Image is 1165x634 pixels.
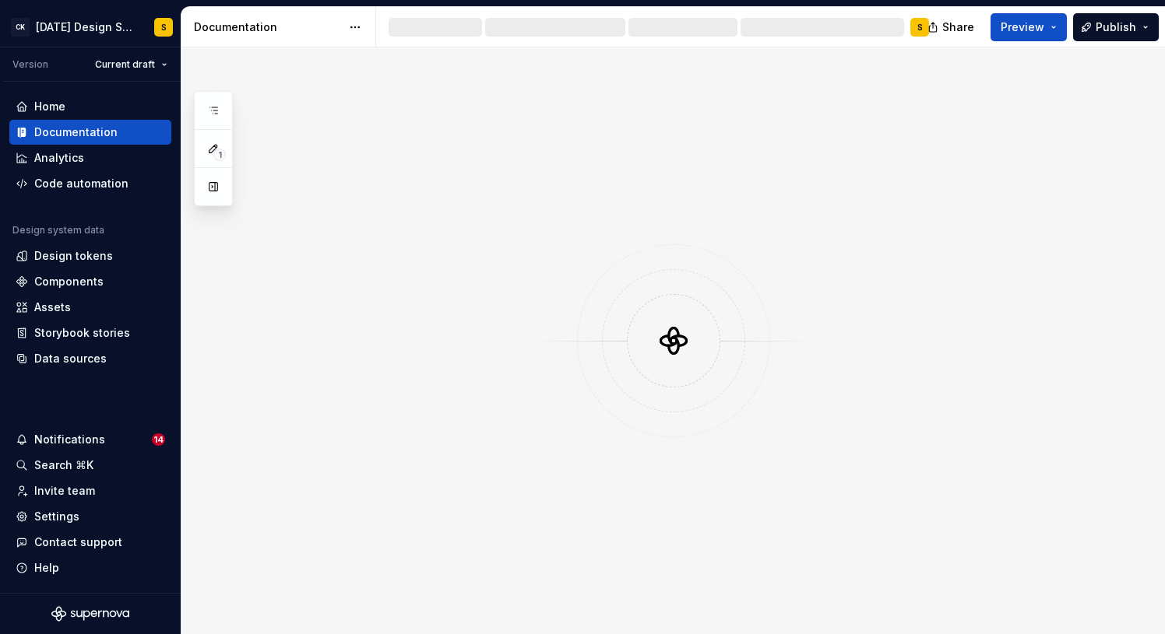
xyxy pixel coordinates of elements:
div: [DATE] Design System [36,19,136,35]
div: S [917,21,923,33]
div: Code automation [34,176,128,191]
div: Notifications [34,432,105,447]
div: Data sources [34,351,107,366]
div: Documentation [194,19,341,35]
div: Analytics [34,150,84,166]
button: Help [9,555,171,580]
div: Search ⌘K [34,457,93,473]
button: Preview [991,13,1067,41]
a: Assets [9,295,171,320]
button: CK[DATE] Design SystemS [3,10,178,44]
button: Contact support [9,530,171,555]
div: Storybook stories [34,325,130,341]
a: Data sources [9,346,171,371]
div: Assets [34,299,71,315]
span: 14 [152,433,165,446]
div: Design system data [12,224,104,236]
span: 1 [213,149,226,161]
a: Design tokens [9,243,171,268]
a: Components [9,269,171,294]
span: Publish [1096,19,1136,35]
button: Current draft [88,54,174,75]
div: Components [34,274,104,289]
div: Invite team [34,483,95,499]
button: Notifications14 [9,427,171,452]
div: Contact support [34,534,122,550]
div: S [161,21,167,33]
span: Share [942,19,974,35]
button: Search ⌘K [9,453,171,478]
a: Code automation [9,171,171,196]
div: Help [34,560,59,576]
span: Current draft [95,58,155,71]
button: Publish [1073,13,1159,41]
a: Home [9,94,171,119]
a: Settings [9,504,171,529]
a: Invite team [9,478,171,503]
a: Storybook stories [9,321,171,345]
div: CK [11,18,30,37]
div: Settings [34,509,79,524]
div: Documentation [34,124,118,140]
a: Analytics [9,145,171,170]
div: Design tokens [34,248,113,264]
span: Preview [1001,19,1044,35]
svg: Supernova Logo [51,606,129,622]
a: Documentation [9,120,171,145]
div: Home [34,99,65,114]
button: Share [920,13,984,41]
div: Version [12,58,48,71]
